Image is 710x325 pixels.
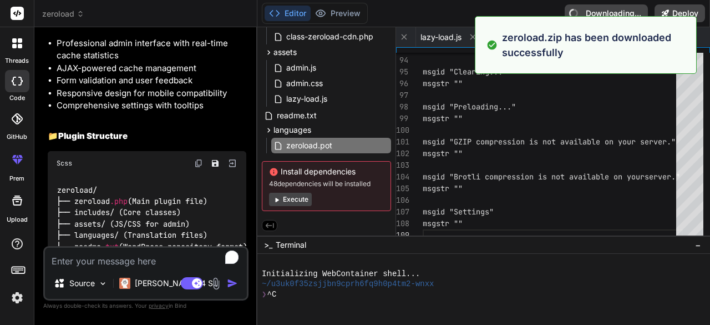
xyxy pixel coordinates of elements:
img: icon [227,278,238,289]
li: Professional admin interface with real-time cache statistics [57,37,246,62]
li: Form validation and user feedback [57,74,246,87]
span: msgid "GZIP compression is not available on your s [423,137,645,147]
div: 103 [396,159,408,171]
span: erver." [645,137,676,147]
div: 95 [396,66,408,78]
span: msgstr "" [423,78,463,88]
label: prem [9,174,24,183]
button: Preview [311,6,365,21]
img: copy [194,159,203,168]
p: Source [69,278,95,289]
span: privacy [149,302,169,309]
span: zeroload [42,8,84,19]
img: alert [486,30,498,60]
div: 94 [396,54,408,66]
span: readme.txt [276,109,318,122]
div: 100 [396,124,408,136]
span: Install dependencies [269,166,384,177]
label: Upload [7,215,28,224]
span: assets [273,47,297,58]
span: languages [273,124,311,136]
img: settings [8,288,27,307]
p: Always double-check its answers. Your in Bind [43,301,248,311]
div: 101 [396,136,408,148]
div: 107 [396,206,408,218]
span: msgid "Brotli compression is not available on your [423,172,645,182]
span: msgid "Preloading..." [423,102,516,112]
span: Terminal [276,239,306,251]
span: Initializing WebContainer shell... [262,269,420,279]
div: 102 [396,148,408,159]
span: − [695,239,701,251]
img: attachment [210,277,222,290]
div: 98 [396,101,408,113]
button: Downloading... [565,4,648,22]
span: 48 dependencies will be installed [269,179,384,188]
div: 97 [396,89,408,101]
span: .txt [101,242,119,252]
span: class-zeroload-cdn.php [285,30,374,43]
span: msgstr "" [423,148,463,158]
span: msgstr "" [423,218,463,228]
button: Save file [207,156,223,171]
code: zeroload/ ├── zeroload (Main plugin file) ├── includes/ (Core classes) ├── assets/ (JS/CSS for ad... [57,184,248,253]
button: − [693,236,703,254]
span: ❯ [262,289,267,300]
img: Open in Browser [227,158,237,168]
p: [PERSON_NAME] 4 S.. [135,278,217,289]
li: Comprehensive settings with tooltips [57,99,246,112]
li: Responsive design for mobile compatibility [57,87,246,100]
label: code [9,93,25,103]
span: msgstr "" [423,113,463,123]
span: lazy-load.js [420,32,461,43]
button: Execute [269,193,312,206]
div: 108 [396,218,408,229]
span: msgstr "" [423,183,463,193]
span: Scss [57,159,72,168]
span: msgid "Clearing..." [423,67,507,77]
textarea: To enrich screen reader interactions, please activate Accessibility in Grammarly extension settings [45,248,247,268]
span: server." [645,172,680,182]
img: Claude 4 Sonnet [119,278,130,289]
span: admin.css [285,77,324,90]
button: Editor [265,6,311,21]
span: lazy-load.js [285,92,328,106]
p: zeroload.zip has been downloaded successfully [502,30,689,60]
button: Deploy [655,4,705,22]
img: Pick Models [98,279,108,288]
span: >_ [264,239,272,251]
span: ^C [267,289,277,300]
span: .php [110,196,128,206]
li: AJAX-powered cache management [57,62,246,75]
h2: 📁 [48,130,246,143]
strong: Plugin Structure [58,131,128,141]
div: 105 [396,183,408,194]
label: threads [5,56,29,66]
div: 106 [396,194,408,206]
label: GitHub [7,132,27,142]
div: 96 [396,78,408,89]
span: zeroload.pot [285,139,333,152]
span: ~/u3uk0f35zsjjbn9cprh6fq9h0p4tm2-wnxx [262,279,434,289]
div: 109 [396,229,408,241]
div: 104 [396,171,408,183]
span: admin.js [285,61,317,74]
span: msgid "Settings" [423,207,494,217]
div: 99 [396,113,408,124]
